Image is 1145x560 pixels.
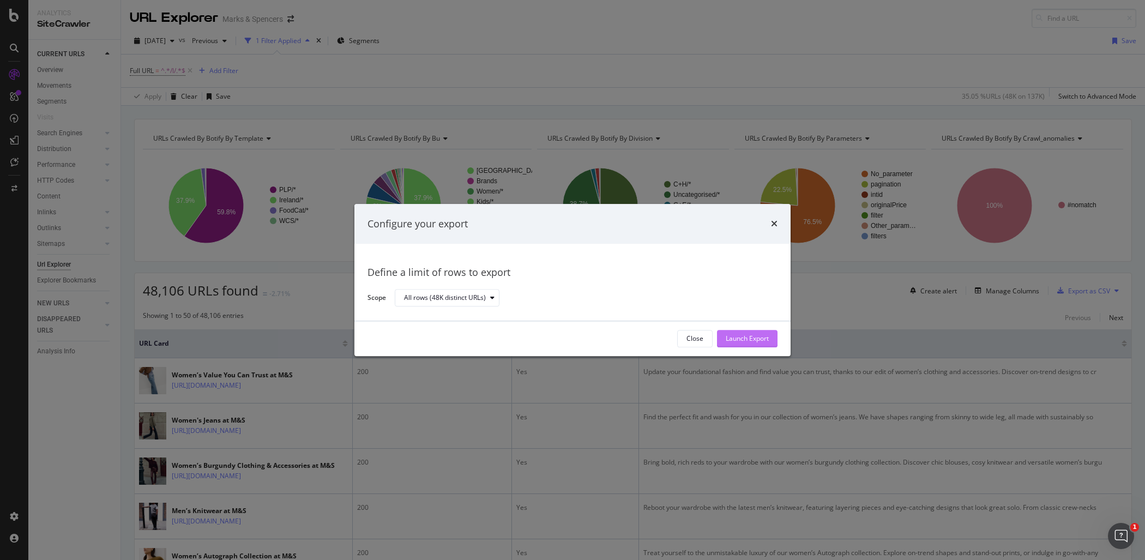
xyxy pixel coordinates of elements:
div: All rows (48K distinct URLs) [404,295,486,302]
button: Close [677,330,713,347]
button: Launch Export [717,330,778,347]
div: Launch Export [726,334,769,344]
span: 1 [1130,523,1139,532]
label: Scope [367,293,386,305]
div: modal [354,204,791,356]
div: times [771,217,778,231]
div: Define a limit of rows to export [367,266,778,280]
div: Configure your export [367,217,468,231]
iframe: Intercom live chat [1108,523,1134,549]
button: All rows (48K distinct URLs) [395,290,499,307]
div: Close [686,334,703,344]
